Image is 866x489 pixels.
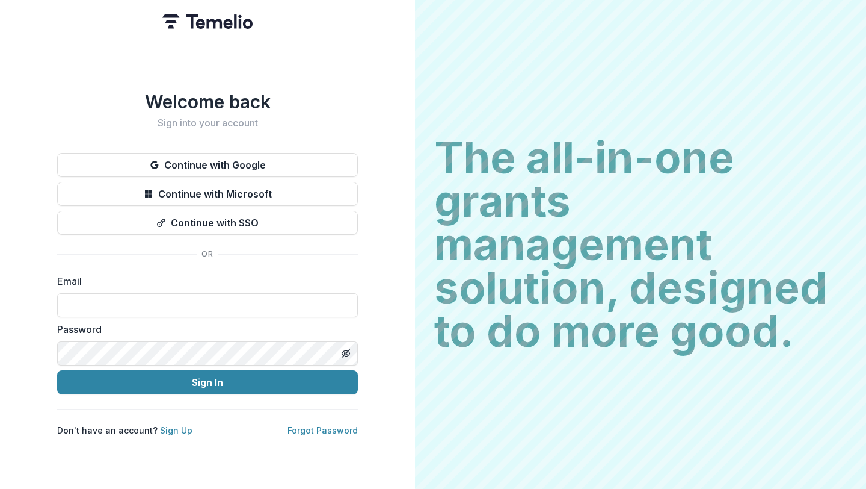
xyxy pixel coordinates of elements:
[57,424,192,437] p: Don't have an account?
[57,117,358,129] h2: Sign into your account
[57,322,351,337] label: Password
[160,425,192,435] a: Sign Up
[162,14,253,29] img: Temelio
[57,182,358,206] button: Continue with Microsoft
[336,344,355,363] button: Toggle password visibility
[57,153,358,177] button: Continue with Google
[287,425,358,435] a: Forgot Password
[57,274,351,288] label: Email
[57,91,358,113] h1: Welcome back
[57,211,358,235] button: Continue with SSO
[57,370,358,394] button: Sign In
